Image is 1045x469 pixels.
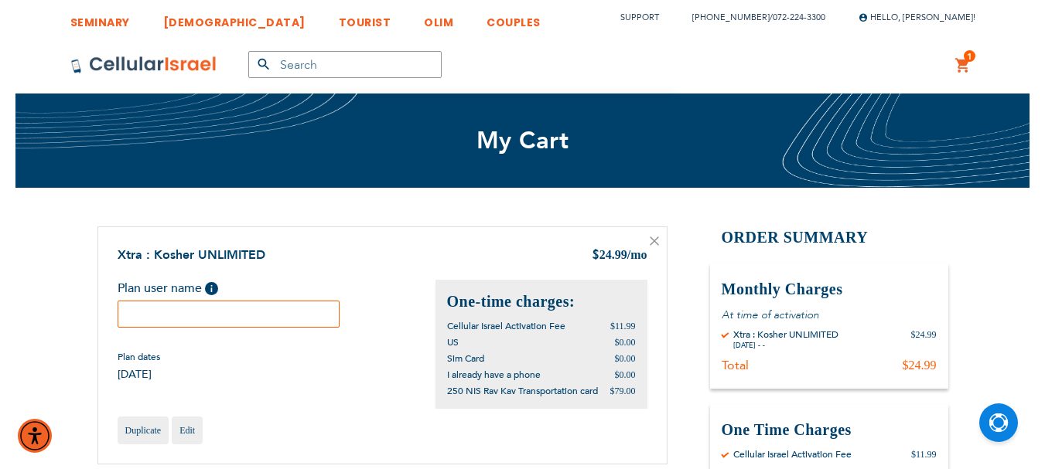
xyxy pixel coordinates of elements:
[592,246,647,265] div: 24.99
[722,358,749,373] div: Total
[955,56,972,75] a: 1
[627,248,647,261] span: /mo
[447,385,598,397] span: 250 NIS Rav Kav Transportation card
[118,367,160,382] span: [DATE]
[424,4,453,32] a: OLIM
[911,448,937,461] div: $11.99
[859,12,975,23] span: Hello, [PERSON_NAME]!
[592,247,599,265] span: $
[70,56,217,74] img: Cellular Israel Logo
[710,226,948,249] h2: Order Summary
[163,4,306,32] a: [DEMOGRAPHIC_DATA]
[125,425,162,436] span: Duplicate
[476,124,569,157] span: My Cart
[733,328,838,341] div: Xtra : Kosher UNLIMITED
[911,328,937,350] div: $24.99
[447,369,541,381] span: I already have a phone
[18,419,52,453] div: Accessibility Menu
[615,353,636,364] span: $0.00
[615,337,636,348] span: $0.00
[179,425,195,436] span: Edit
[722,420,937,440] h3: One Time Charges
[773,12,825,23] a: 072-224-3300
[205,282,218,295] span: Help
[70,4,130,32] a: SEMINARY
[610,321,636,331] span: $11.99
[118,351,160,363] span: Plan dates
[615,369,636,380] span: $0.00
[692,12,770,23] a: [PHONE_NUMBER]
[447,352,484,365] span: Sim Card
[248,51,442,78] input: Search
[677,6,825,29] li: /
[447,291,636,312] h2: One-time charges:
[339,4,391,32] a: TOURIST
[722,308,937,322] p: At time of activation
[118,246,265,263] a: Xtra : Kosher UNLIMITED
[610,386,636,396] span: $79.00
[722,279,937,300] h3: Monthly Charges
[487,4,541,32] a: COUPLES
[118,280,202,297] span: Plan user name
[967,50,972,63] span: 1
[903,358,937,373] div: $24.99
[620,12,659,23] a: Support
[733,448,852,461] div: Cellular Israel Activation Fee
[733,341,838,350] div: [DATE] - -
[172,416,203,444] a: Edit
[118,416,169,444] a: Duplicate
[447,336,459,348] span: US
[447,320,565,332] span: Cellular Israel Activation Fee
